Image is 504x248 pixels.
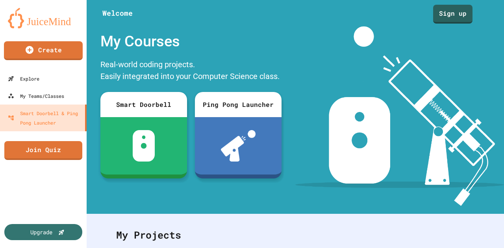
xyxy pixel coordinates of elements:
a: Join Quiz [4,141,82,160]
iframe: chat widget [439,182,496,216]
div: My Teams/Classes [8,91,64,101]
iframe: chat widget [471,217,496,240]
div: Ping Pong Launcher [195,92,282,117]
div: My Courses [96,26,285,57]
div: Real-world coding projects. Easily integrated into your Computer Science class. [96,57,285,86]
a: Sign up [433,5,472,24]
img: ppl-with-ball.png [221,130,256,162]
div: Explore [8,74,39,83]
div: Smart Doorbell & Ping Pong Launcher [8,108,82,127]
img: banner-image-my-projects.png [295,26,504,206]
div: Smart Doorbell [100,92,187,117]
img: sdb-white.svg [133,130,155,162]
img: logo-orange.svg [8,8,79,28]
a: Create [4,41,83,60]
div: Upgrade [30,228,52,236]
